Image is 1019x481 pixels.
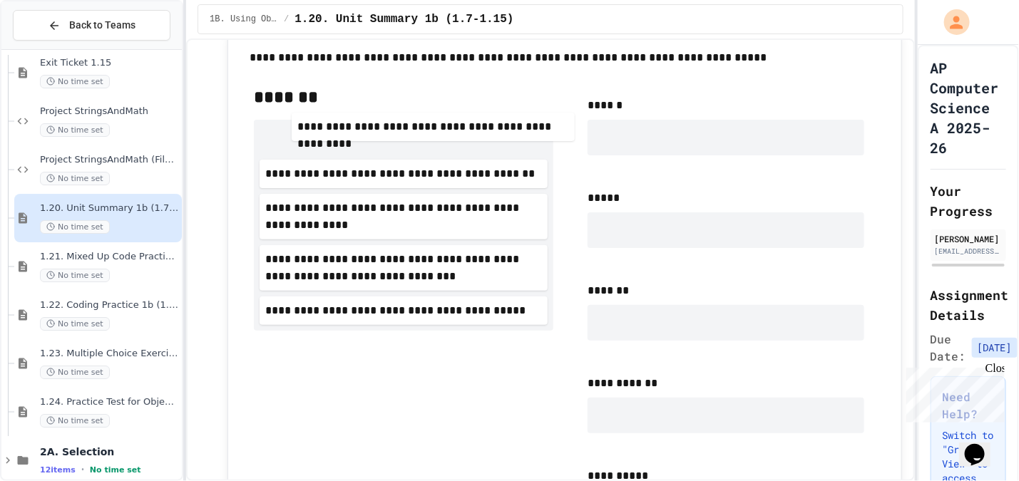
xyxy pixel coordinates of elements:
[13,10,170,41] button: Back to Teams
[40,105,179,118] span: Project StringsAndMath
[929,6,973,38] div: My Account
[6,6,98,90] div: Chat with us now!Close
[40,269,110,282] span: No time set
[69,18,135,33] span: Back to Teams
[40,220,110,234] span: No time set
[40,317,110,331] span: No time set
[931,58,1006,157] h1: AP Computer Science A 2025-26
[901,362,1005,423] iframe: chat widget
[40,299,179,311] span: 1.22. Coding Practice 1b (1.7-1.15)
[40,75,110,88] span: No time set
[295,11,513,28] span: 1.20. Unit Summary 1b (1.7-1.15)
[931,285,1006,325] h2: Assignment Details
[81,464,84,475] span: •
[935,232,1002,245] div: [PERSON_NAME]
[40,251,179,263] span: 1.21. Mixed Up Code Practice 1b (1.7-1.15)
[40,414,110,428] span: No time set
[40,123,110,137] span: No time set
[40,366,110,379] span: No time set
[935,246,1002,257] div: [EMAIL_ADDRESS][DOMAIN_NAME]
[931,331,966,365] span: Due Date:
[40,154,179,166] span: Project StringsAndMath (File Input)
[40,445,179,458] span: 2A. Selection
[40,57,179,69] span: Exit Ticket 1.15
[40,465,76,475] span: 12 items
[40,202,179,214] span: 1.20. Unit Summary 1b (1.7-1.15)
[931,181,1006,221] h2: Your Progress
[90,465,141,475] span: No time set
[972,338,1018,358] span: [DATE]
[40,348,179,360] span: 1.23. Multiple Choice Exercises for Unit 1b (1.9-1.15)
[959,424,1005,467] iframe: chat widget
[284,14,289,25] span: /
[40,396,179,408] span: 1.24. Practice Test for Objects (1.12-1.14)
[40,172,110,185] span: No time set
[210,14,278,25] span: 1B. Using Objects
